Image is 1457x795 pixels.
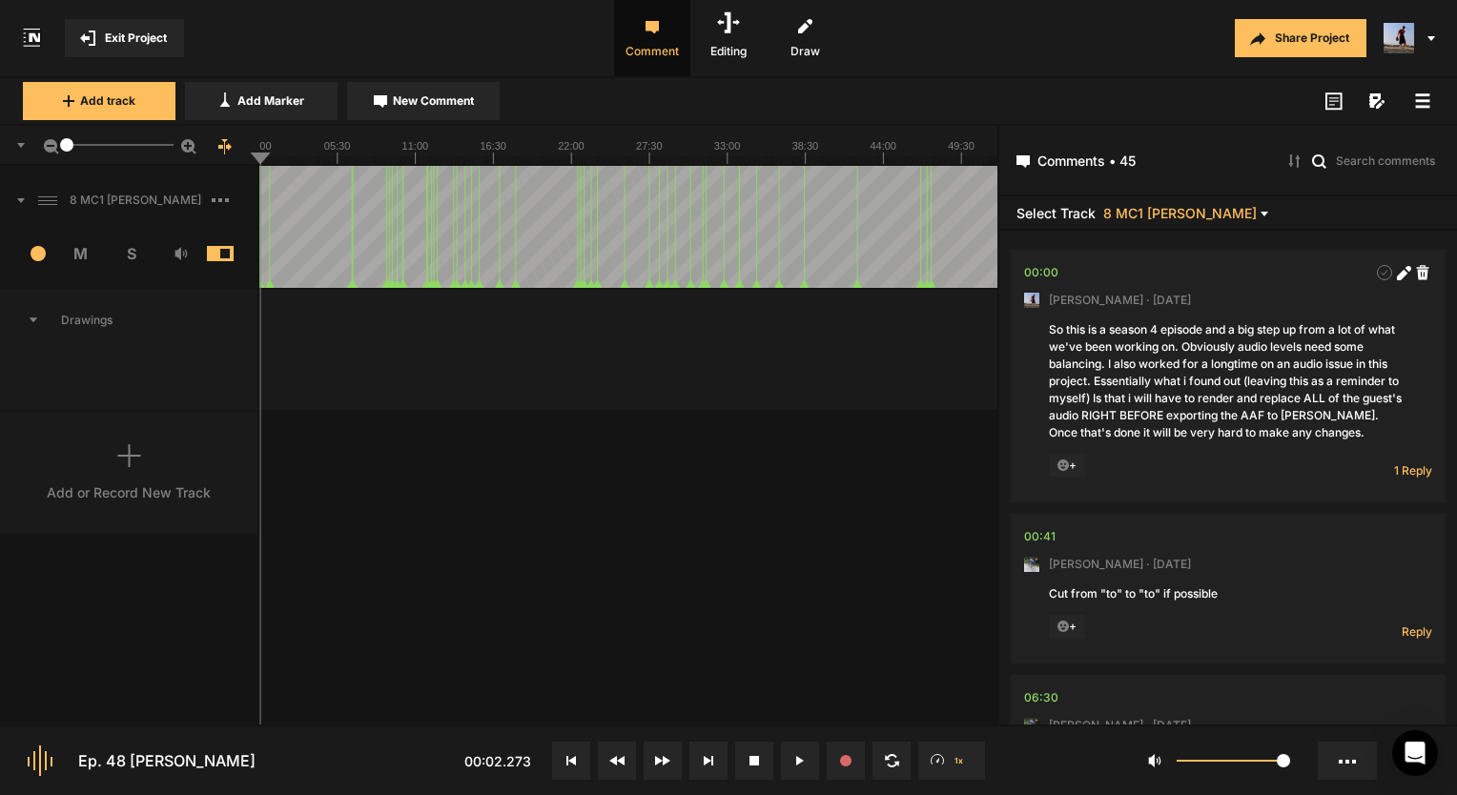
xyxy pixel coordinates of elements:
text: 11:00 [402,140,429,152]
text: 22:00 [558,140,585,152]
text: 27:30 [636,140,663,152]
div: Add or Record New Track [47,482,211,502]
header: Select Track [999,196,1457,231]
div: So this is a season 4 episode and a big step up from a lot of what we've been working on. Obvious... [1049,321,1407,441]
span: New Comment [393,92,474,110]
div: 00:41.436 [1024,527,1056,546]
div: 06:30.296 [1024,688,1058,707]
div: Cut from "to" to "to" if possible [1049,585,1407,602]
button: Add track [23,82,175,120]
div: Ep. 48 [PERSON_NAME] [78,749,256,772]
img: ACg8ocLxXzHjWyafR7sVkIfmxRufCxqaSAR27SDjuE-ggbMy1qqdgD8=s96-c [1024,718,1039,733]
div: 00:00.000 [1024,263,1058,282]
span: + [1049,615,1085,638]
span: 00:02.273 [464,753,531,769]
text: 49:30 [948,140,975,152]
text: 38:30 [792,140,819,152]
span: [PERSON_NAME] · [DATE] [1049,717,1191,734]
img: ACg8ocJ5zrP0c3SJl5dKscm-Goe6koz8A9fWD7dpguHuX8DX5VIxymM=s96-c [1024,293,1039,308]
span: Add Marker [237,92,304,110]
div: Open Intercom Messenger [1392,730,1438,776]
span: Exit Project [105,30,167,47]
img: ACg8ocJ5zrP0c3SJl5dKscm-Goe6koz8A9fWD7dpguHuX8DX5VIxymM=s96-c [1384,23,1414,53]
text: 05:30 [324,140,351,152]
span: Reply [1402,623,1432,640]
header: Comments • 45 [999,126,1457,196]
span: S [106,242,156,265]
text: 44:00 [870,140,896,152]
button: 1x [918,742,985,780]
span: [PERSON_NAME] · [DATE] [1049,292,1191,309]
button: Add Marker [185,82,338,120]
button: New Comment [347,82,500,120]
img: ACg8ocLxXzHjWyafR7sVkIfmxRufCxqaSAR27SDjuE-ggbMy1qqdgD8=s96-c [1024,557,1039,572]
text: 33:00 [714,140,741,152]
span: 1 Reply [1394,462,1432,479]
span: + [1049,454,1085,477]
input: Search comments [1334,151,1440,170]
span: M [56,242,107,265]
span: Add track [80,92,135,110]
button: Share Project [1235,19,1366,57]
text: 16:30 [480,140,506,152]
span: [PERSON_NAME] · [DATE] [1049,556,1191,573]
span: 8 MC1 [PERSON_NAME] [62,192,212,209]
button: Exit Project [65,19,184,57]
span: 8 MC1 [PERSON_NAME] [1103,206,1257,220]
